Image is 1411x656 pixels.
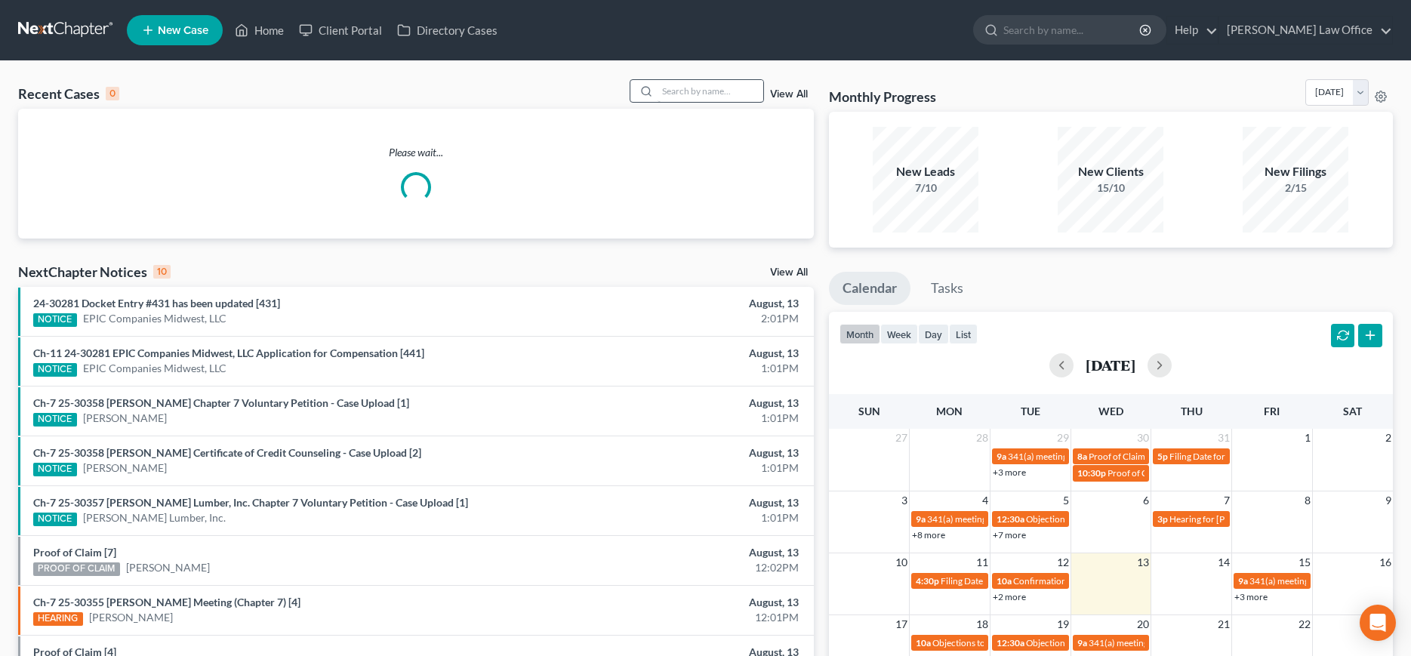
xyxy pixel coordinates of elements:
span: Confirmation Hearing for [1013,575,1114,587]
div: NOTICE [33,463,77,476]
div: 10 [153,265,171,279]
span: 19 [1055,615,1071,633]
input: Search by name... [658,80,763,102]
div: August, 13 [553,346,799,361]
div: NOTICE [33,363,77,377]
span: 22 [1297,615,1312,633]
div: 2/15 [1243,180,1348,196]
div: PROOF OF CLAIM [33,562,120,576]
div: New Leads [873,163,978,180]
a: +7 more [993,529,1026,541]
span: 21 [1216,615,1231,633]
div: August, 13 [553,445,799,460]
a: Proof of Claim [7] [33,546,116,559]
span: 5p [1157,451,1168,462]
span: 10:30p [1077,467,1106,479]
span: 8 [1303,491,1312,510]
a: +3 more [993,467,1026,478]
span: 30 [1135,429,1151,447]
a: Home [227,17,291,44]
span: 6 [1141,491,1151,510]
a: View All [770,267,808,278]
span: 28 [975,429,990,447]
div: Recent Cases [18,85,119,103]
span: 341(a) meeting for Cheyenne Czech [1008,451,1149,462]
div: 0 [106,87,119,100]
div: Open Intercom Messenger [1360,605,1396,641]
span: 12:30a [997,513,1024,525]
span: 4:30p [916,575,939,587]
span: 2 [1384,429,1393,447]
span: Wed [1098,405,1123,417]
span: Sun [858,405,880,417]
div: August, 13 [553,396,799,411]
span: 27 [894,429,909,447]
div: August, 13 [553,296,799,311]
span: 10a [916,637,931,648]
span: Objections to Discharge Due (PFMC-7) for [PERSON_NAME] [1026,513,1265,525]
div: HEARING [33,612,83,626]
div: NOTICE [33,513,77,526]
span: Objections to Discharge Due (PFMC-7) for [PERSON_NAME] [932,637,1171,648]
a: Directory Cases [390,17,505,44]
button: month [840,324,880,344]
h2: [DATE] [1086,357,1135,373]
div: 1:01PM [553,411,799,426]
span: 9a [916,513,926,525]
a: Client Portal [291,17,390,44]
div: 1:01PM [553,460,799,476]
button: list [949,324,978,344]
a: [PERSON_NAME] [126,560,210,575]
div: NOTICE [33,413,77,427]
span: 1 [1303,429,1312,447]
span: 3 [900,491,909,510]
div: 2:01PM [553,311,799,326]
span: 3p [1157,513,1168,525]
span: Tue [1021,405,1040,417]
span: 9a [1238,575,1248,587]
span: 13 [1135,553,1151,571]
span: 5 [1061,491,1071,510]
div: August, 13 [553,595,799,610]
span: 18 [975,615,990,633]
span: 31 [1216,429,1231,447]
span: 12:30a [997,637,1024,648]
span: 11 [975,553,990,571]
span: Sat [1343,405,1362,417]
div: August, 13 [553,495,799,510]
p: Please wait... [18,145,814,160]
a: Ch-11 24-30281 EPIC Companies Midwest, LLC Application for Compensation [441] [33,346,424,359]
span: 16 [1378,553,1393,571]
span: Thu [1181,405,1203,417]
a: Ch-7 25-30355 [PERSON_NAME] Meeting (Chapter 7) [4] [33,596,300,608]
a: [PERSON_NAME] [83,460,167,476]
a: [PERSON_NAME] Law Office [1219,17,1392,44]
span: 29 [1055,429,1071,447]
input: Search by name... [1003,16,1141,44]
a: 24-30281 Docket Entry #431 has been updated [431] [33,297,280,310]
div: 7/10 [873,180,978,196]
a: +8 more [912,529,945,541]
div: August, 13 [553,545,799,560]
span: Filing Date for [PERSON_NAME] & [PERSON_NAME], Aspen [1169,451,1406,462]
a: Ch-7 25-30358 [PERSON_NAME] Chapter 7 Voluntary Petition - Case Upload [1] [33,396,409,409]
span: Objections to Discharge Due (PFMC-7) for [PERSON_NAME] [1026,637,1265,648]
span: 9 [1384,491,1393,510]
div: 12:01PM [553,610,799,625]
span: 341(a) meeting for [PERSON_NAME] [1249,575,1395,587]
span: Proof of Claim Deadline - Government for [PERSON_NAME] & [PERSON_NAME] [1089,451,1405,462]
div: New Filings [1243,163,1348,180]
a: [PERSON_NAME] [89,610,173,625]
span: 341(a) meeting for [DEMOGRAPHIC_DATA][PERSON_NAME] [1089,637,1334,648]
span: 4 [981,491,990,510]
a: EPIC Companies Midwest, LLC [83,361,226,376]
span: 8a [1077,451,1087,462]
div: 12:02PM [553,560,799,575]
div: 1:01PM [553,361,799,376]
span: 9a [1077,637,1087,648]
a: [PERSON_NAME] [83,411,167,426]
div: 15/10 [1058,180,1163,196]
div: New Clients [1058,163,1163,180]
span: 10a [997,575,1012,587]
a: Calendar [829,272,910,305]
